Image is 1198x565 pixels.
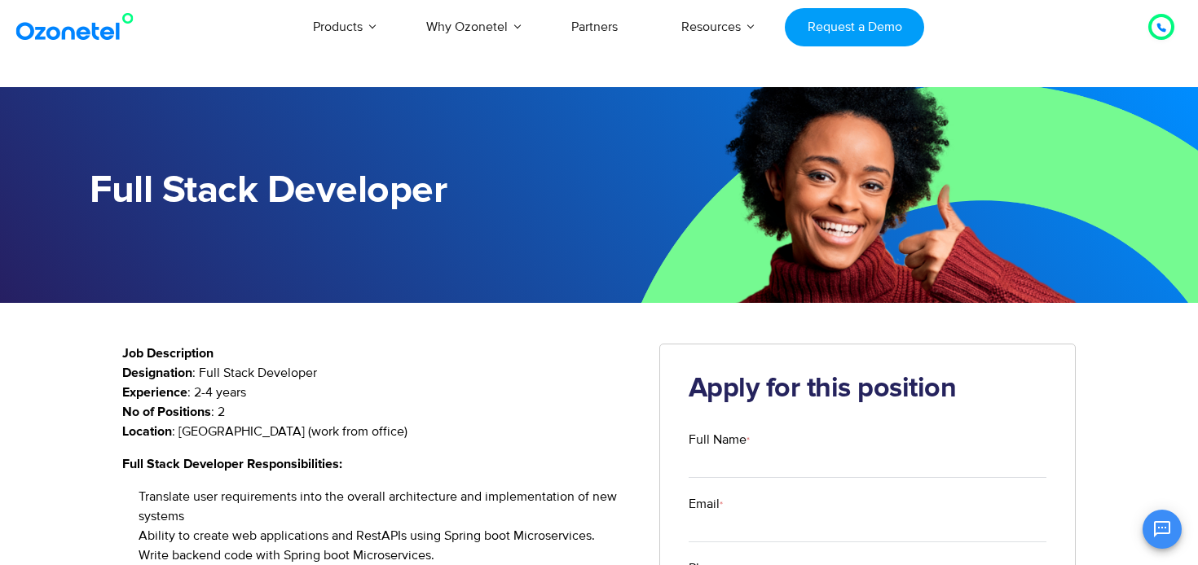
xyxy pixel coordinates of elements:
[122,458,342,471] strong: Full Stack Developer Responsibilities:
[122,363,635,441] p: : Full Stack Developer : 2-4 years : 2 : [GEOGRAPHIC_DATA] (work from office)
[122,405,211,418] strong: No of Positions
[139,526,635,545] li: Ability to create web applications and RestAPIs using Spring boot Microservices.
[139,545,635,565] li: Write backend code with Spring boot Microservices.
[122,386,187,399] strong: Experience
[90,169,599,213] h1: Full Stack Developer
[785,8,924,46] a: Request a Demo
[139,487,635,526] li: Translate user requirements into the overall architecture and implementation of new systems
[689,494,1047,514] label: Email
[122,347,214,360] strong: Job Description
[689,430,1047,449] label: Full Name
[122,425,172,438] strong: Location
[689,373,1047,405] h2: Apply for this position
[122,366,192,379] strong: Designation
[1143,510,1182,549] button: Open chat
